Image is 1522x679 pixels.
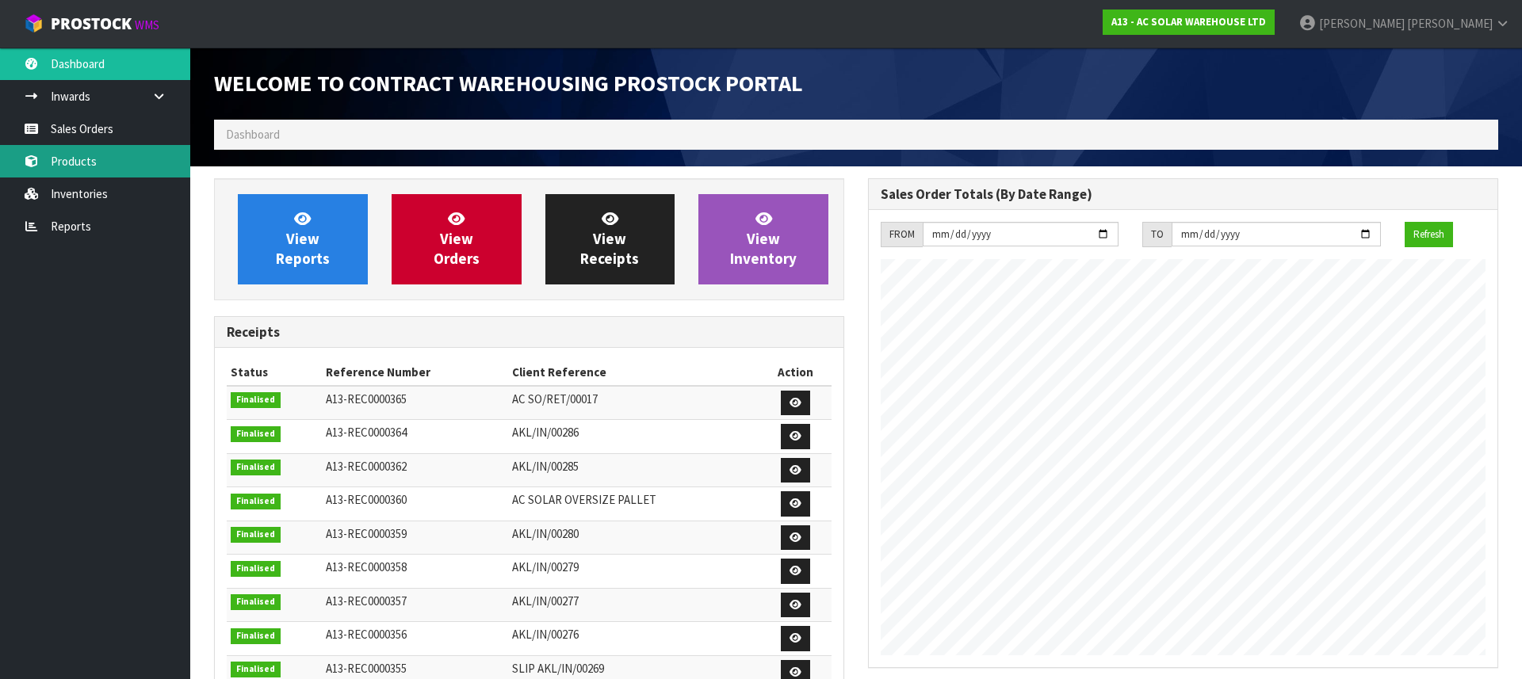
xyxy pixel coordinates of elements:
[1319,16,1405,31] span: [PERSON_NAME]
[512,425,579,440] span: AKL/IN/00286
[1142,222,1172,247] div: TO
[326,627,407,642] span: A13-REC0000356
[512,391,598,406] span: AC SO/RET/00017
[326,425,407,440] span: A13-REC0000364
[545,194,675,284] a: ViewReceipts
[512,559,579,574] span: AKL/IN/00279
[24,13,44,33] img: cube-alt.png
[238,194,368,284] a: ViewReports
[512,492,656,507] span: AC SOLAR OVERSIZE PALLET
[698,194,828,284] a: ViewInventory
[881,187,1486,202] h3: Sales Order Totals (By Date Range)
[322,360,508,385] th: Reference Number
[231,628,281,644] span: Finalised
[135,17,159,32] small: WMS
[512,661,604,676] span: SLIP AKL/IN/00269
[512,593,579,608] span: AKL/IN/00277
[227,325,832,340] h3: Receipts
[326,391,407,406] span: A13-REC0000365
[730,209,797,269] span: View Inventory
[326,492,407,507] span: A13-REC0000360
[231,426,281,442] span: Finalised
[227,360,322,385] th: Status
[326,526,407,541] span: A13-REC0000359
[51,13,132,34] span: ProStock
[1111,15,1266,29] strong: A13 - AC SOLAR WAREHOUSE LTD
[512,459,579,474] span: AKL/IN/00285
[512,526,579,541] span: AKL/IN/00280
[508,360,759,385] th: Client Reference
[1407,16,1493,31] span: [PERSON_NAME]
[231,460,281,475] span: Finalised
[881,222,923,247] div: FROM
[326,459,407,474] span: A13-REC0000362
[231,527,281,543] span: Finalised
[392,194,522,284] a: ViewOrders
[1405,222,1453,247] button: Refresh
[580,209,639,269] span: View Receipts
[231,392,281,408] span: Finalised
[226,127,280,142] span: Dashboard
[326,559,407,574] span: A13-REC0000358
[231,494,281,509] span: Finalised
[512,627,579,642] span: AKL/IN/00276
[326,593,407,608] span: A13-REC0000357
[231,561,281,577] span: Finalised
[326,661,407,676] span: A13-REC0000355
[759,360,832,385] th: Action
[434,209,480,269] span: View Orders
[214,69,803,97] span: Welcome to Contract Warehousing ProStock Portal
[231,594,281,610] span: Finalised
[231,662,281,677] span: Finalised
[276,209,330,269] span: View Reports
